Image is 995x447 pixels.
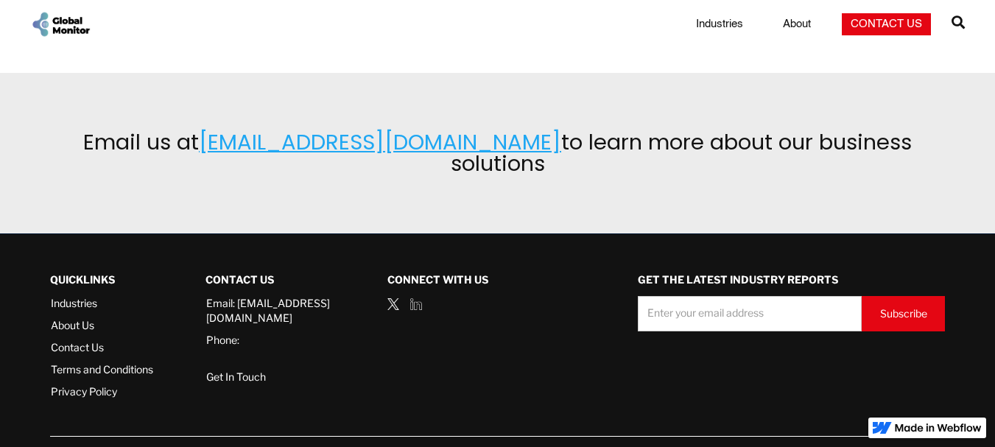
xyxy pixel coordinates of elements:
a: Contact Us [51,340,153,355]
a: Privacy Policy [51,384,153,399]
a: Get In Touch [206,355,266,384]
h2: Email us at to learn more about our business solutions [45,132,951,175]
a: home [30,10,92,38]
input: Enter your email address [638,296,862,331]
strong: Connect with us [387,273,488,286]
a: Email: [EMAIL_ADDRESS][DOMAIN_NAME] [206,296,350,325]
span:  [952,12,965,32]
a: Phone: [206,333,239,348]
strong: GET THE LATEST INDUSTRY REPORTS [638,273,838,286]
a: Contact Us [842,13,931,35]
a:  [952,10,965,39]
input: Subscribe [862,296,945,331]
a: Terms and Conditions [51,362,153,377]
a: [EMAIL_ADDRESS][DOMAIN_NAME] [199,127,561,157]
form: Demo Request [638,296,945,331]
a: Industries [51,296,153,311]
img: Made in Webflow [895,423,982,432]
a: About [774,17,820,32]
a: About Us [51,318,153,333]
div: QUICKLINKS [50,264,153,296]
strong: Contact Us [205,273,274,286]
a: Industries [687,17,752,32]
